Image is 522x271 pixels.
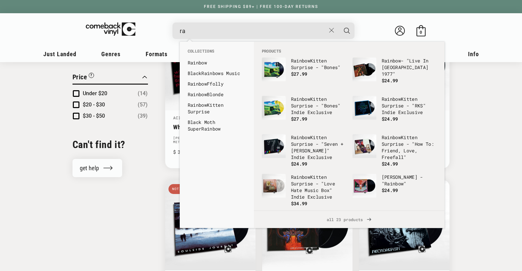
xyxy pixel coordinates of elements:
[83,101,105,108] span: $20 - $30
[382,174,437,187] p: [PERSON_NAME] - " "
[349,171,440,209] li: products: Kesha - "Rainbow"
[382,187,398,193] span: $24.99
[184,79,249,89] li: collections: Rainbow Ffolly
[188,81,207,87] b: Rainbow
[291,174,310,180] b: Rainbow
[254,211,445,228] a: all 23 products
[138,90,148,97] span: Number of products: (14)
[353,96,437,128] a: Rainbow Kitten Surprise - "RKS" Indie Exclusive RainbowKitten Surprise - "RKS" Indie Exclusive $2...
[262,174,346,207] a: Rainbow Kitten Surprise - "Love Hate Music Box" Indie Exclusive RainbowKitten Surprise - "Love Ha...
[262,58,346,89] a: Rainbow Kitten Surprise - "Bones" RainbowKitten Surprise - "Bones" $27.99
[101,51,120,58] span: Genres
[188,91,246,98] a: RainbowBlonde
[173,124,248,131] a: When The Kite String Pops
[353,174,376,198] img: Kesha - "Rainbow"
[188,59,207,66] b: Rainbow
[349,93,440,131] li: products: Rainbow Kitten Surprise - "RKS" Indie Exclusive
[254,42,445,211] div: Products
[349,54,440,93] li: products: Rainbow - "Live In Munich 1977"
[259,131,349,171] li: products: Rainbow Kitten Surprise - "Seven + Mary" Indie Exclusive
[382,134,401,140] b: Rainbow
[291,174,346,200] p: Kitten Surprise - "Love Hate Music Box" Indie Exclusive
[184,48,249,58] li: Collections
[382,116,398,122] span: $24.99
[382,77,398,84] span: $24.99
[83,113,105,119] span: $30 - $50
[349,131,440,171] li: products: Rainbow Kitten Surprise - "How To: Friend, Love, Freefall"
[173,115,198,120] a: Acid Bath
[382,96,401,102] b: Rainbow
[349,210,440,249] li: products: Jimi Hendrix - "Rainbow Bridge"
[259,54,349,93] li: products: Rainbow Kitten Surprise - "Bones"
[382,96,437,116] p: Kitten Surprise - "RKS" Indie Exclusive
[259,211,439,228] span: all 23 products
[262,134,286,158] img: Rainbow Kitten Surprise - "Seven + Mary" Indie Exclusive
[72,138,148,151] h2: Can't find it?
[201,70,220,76] b: Rainbow
[291,71,308,77] span: $27.99
[262,96,286,120] img: Rainbow Kitten Surprise - "Bones" Indie Exclusive
[353,134,376,158] img: Rainbow Kitten Surprise - "How To: Friend, Love, Freefall"
[188,59,246,66] a: Rainbow
[420,30,422,35] span: 0
[188,102,207,108] b: Rainbow
[259,171,349,210] li: products: Rainbow Kitten Surprise - "Love Hate Music Box" Indie Exclusive
[291,58,346,71] p: Kitten Surprise - "Bones"
[43,51,76,58] span: Just Landed
[339,22,355,39] button: Search
[172,22,355,39] div: Search
[259,93,349,131] li: products: Rainbow Kitten Surprise - "Bones" Indie Exclusive
[353,134,437,167] a: Rainbow Kitten Surprise - "How To: Friend, Love, Freefall" RainbowKitten Surprise - "How To: Frie...
[468,51,479,58] span: Info
[382,134,437,161] p: Kitten Surprise - "How To: Friend, Love, Freefall"
[262,58,286,81] img: Rainbow Kitten Surprise - "Bones"
[184,58,249,68] li: collections: Rainbow
[180,24,326,38] input: When autocomplete results are available use up and down arrows to review and enter to select
[353,58,437,89] a: Rainbow - "Live In Munich 1977" Rainbow- "Live In [GEOGRAPHIC_DATA] 1977" $24.99
[262,134,346,167] a: Rainbow Kitten Surprise - "Seven + Mary" Indie Exclusive RainbowKitten Surprise - "Seven + [PERSO...
[353,96,376,120] img: Rainbow Kitten Surprise - "RKS" Indie Exclusive
[201,126,220,132] b: Rainbow
[259,48,440,54] li: Products
[188,102,246,115] a: RainbowKitten Surprise
[384,180,403,187] b: Rainbow
[72,73,87,81] span: Price
[353,58,376,81] img: Rainbow - "Live In Munich 1977"
[254,211,445,228] div: View All
[353,174,437,206] a: Kesha - "Rainbow" [PERSON_NAME] - "Rainbow" $24.99
[72,72,94,84] button: Filter by Price
[291,58,310,64] b: Rainbow
[188,70,246,77] a: BlackRainbows Music
[188,119,246,132] a: Black Moth SuperRainbow
[291,96,310,102] b: Rainbow
[146,51,167,58] span: Formats
[291,96,346,116] p: Kitten Surprise - "Bones" Indie Exclusive
[382,58,401,64] b: Rainbow
[291,161,308,167] span: $24.99
[184,100,249,117] li: collections: Rainbow Kitten Surprise
[291,134,346,161] p: Kitten Surprise - "Seven + [PERSON_NAME]" Indie Exclusive
[138,101,148,109] span: Number of products: (57)
[291,200,308,207] span: $34.99
[197,4,325,9] a: FREE SHIPPING $89+ | FREE 100-DAY RETURNS
[382,58,437,77] p: - "Live In [GEOGRAPHIC_DATA] 1977"
[262,96,346,128] a: Rainbow Kitten Surprise - "Bones" Indie Exclusive RainbowKitten Surprise - "Bones" Indie Exclusiv...
[180,42,254,137] div: Collections
[291,116,308,122] span: $27.99
[259,210,349,249] li: products: Mariah Carey - "Rainbow"
[382,161,398,167] span: $24.99
[188,81,246,87] a: RainbowFfolly
[184,117,249,134] li: collections: Black Moth Super Rainbow
[325,23,338,38] button: Close
[291,134,310,140] b: Rainbow
[72,159,122,177] a: get help
[184,89,249,100] li: collections: Rainbow Blonde
[262,174,286,198] img: Rainbow Kitten Surprise - "Love Hate Music Box" Indie Exclusive
[138,112,148,120] span: Number of products: (39)
[188,91,207,97] b: Rainbow
[83,90,107,97] span: Under $20
[184,68,249,79] li: collections: Black Rainbows Music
